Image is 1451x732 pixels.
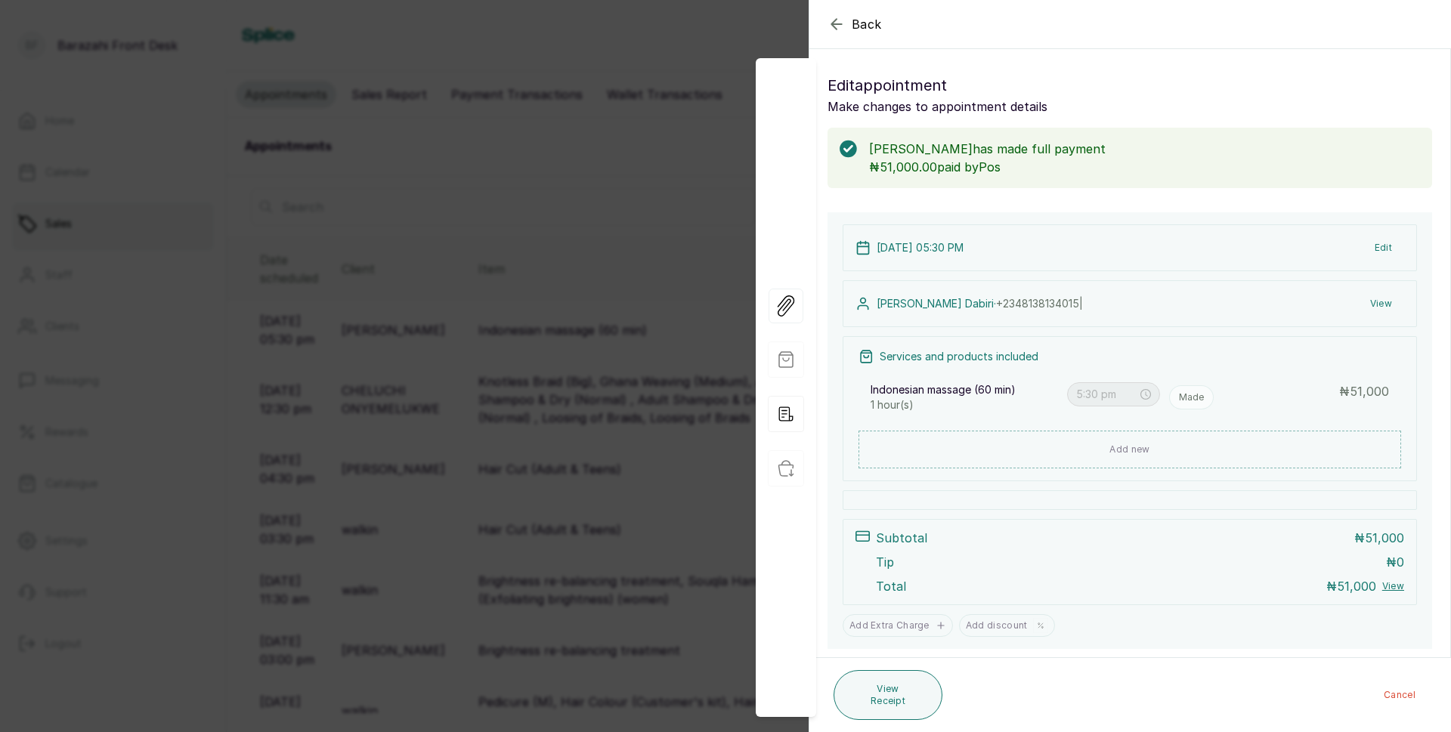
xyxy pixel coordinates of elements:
[1372,681,1428,709] button: Cancel
[828,15,882,33] button: Back
[996,297,1083,310] span: +234 8138134015 |
[959,614,1056,637] button: Add discount
[1363,234,1404,261] button: Edit
[834,670,942,720] button: View Receipt
[1386,553,1404,571] p: ₦
[877,240,964,255] p: [DATE] 05:30 PM
[869,140,1420,158] p: [PERSON_NAME] has made full payment
[1382,580,1404,592] button: View
[852,15,882,33] span: Back
[1076,386,1138,403] input: Select time
[871,397,1058,412] p: 1 hour(s)
[1326,577,1376,595] p: ₦
[1337,579,1376,594] span: 51,000
[880,349,1038,364] p: Services and products included
[876,553,894,571] p: Tip
[1365,530,1404,545] span: 51,000
[1354,529,1404,547] p: ₦
[859,431,1401,468] button: Add new
[876,529,927,547] p: Subtotal
[843,614,953,637] button: Add Extra Charge
[877,296,1083,311] p: [PERSON_NAME] Dabiri ·
[876,577,906,595] p: Total
[828,97,1432,116] p: Make changes to appointment details
[1358,290,1404,317] button: View
[869,158,1420,176] p: ₦51,000.00 paid by Pos
[1397,554,1404,570] span: 0
[1350,384,1389,399] span: 51,000
[1179,391,1204,403] p: Made
[828,73,947,97] span: Edit appointment
[871,382,1016,397] p: Indonesian massage (60 min)
[1339,382,1389,400] p: ₦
